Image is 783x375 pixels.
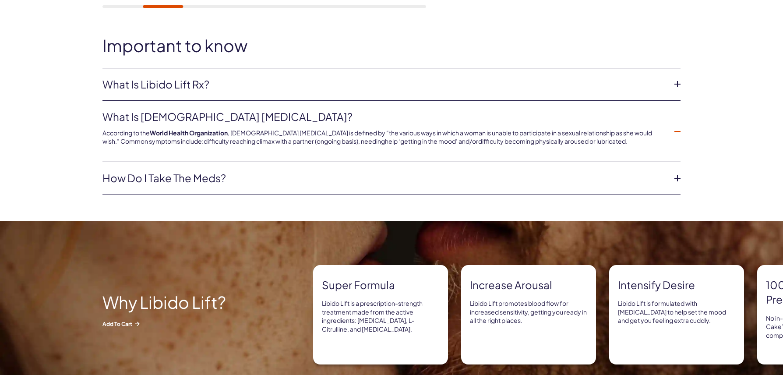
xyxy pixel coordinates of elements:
[618,278,735,293] strong: Intensify Desire
[470,299,587,325] p: Libido Lift promotes blood flow for increased sensitivity, getting you ready in all the right pla...
[470,278,587,293] strong: Increase arousal
[322,299,439,333] p: Libido Lift is a prescription-strength treatment made from the active ingredients: [MEDICAL_DATA]...
[322,278,439,293] strong: Super formula
[102,129,667,146] p: According to the , [DEMOGRAPHIC_DATA] [MEDICAL_DATA] is defined by “the various ways in which a w...
[102,320,260,327] span: Add to Cart
[102,171,667,186] a: How do I take the meds?
[102,36,681,55] h2: Important to know
[618,299,735,325] p: Libido Lift is formulated with [MEDICAL_DATA] to help set the mood and get you feeling extra cuddly.
[150,129,228,137] a: World Health Organization
[102,110,667,124] a: What is [DEMOGRAPHIC_DATA] [MEDICAL_DATA]?
[478,137,628,145] span: difficulty becoming physically aroused or lubricated.
[204,137,385,145] span: difficulty reaching climax with a partner (ongoing basis), needing
[102,77,667,92] a: What is Libido Lift Rx?
[102,293,260,311] h2: Why Libido Lift?
[385,137,478,145] span: help ‘getting in the mood’ and/or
